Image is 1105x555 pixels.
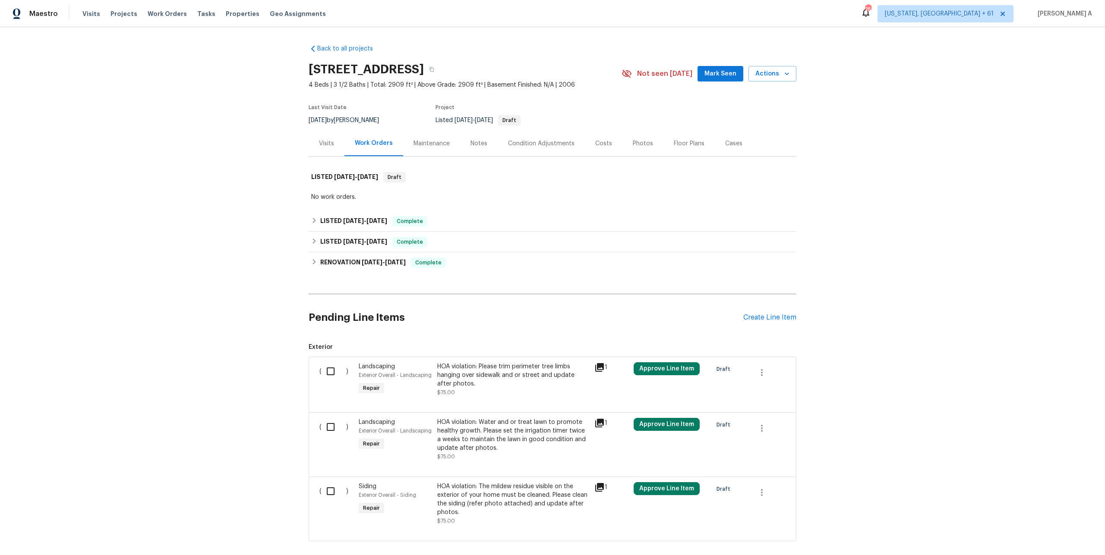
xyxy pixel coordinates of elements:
[634,362,700,375] button: Approve Line Item
[475,117,493,123] span: [DATE]
[355,139,393,147] div: Work Orders
[360,504,383,512] span: Repair
[674,139,704,148] div: Floor Plans
[393,217,426,226] span: Complete
[148,9,187,18] span: Work Orders
[226,9,259,18] span: Properties
[320,216,387,226] h6: LISTED
[309,65,424,74] h2: [STREET_ADDRESS]
[437,454,455,459] span: $75.00
[634,482,700,495] button: Approve Line Item
[412,258,445,267] span: Complete
[437,518,455,524] span: $75.00
[717,420,734,429] span: Draft
[499,118,520,123] span: Draft
[309,81,622,89] span: 4 Beds | 3 1/2 Baths | Total: 2909 ft² | Above Grade: 2909 ft² | Basement Finished: N/A | 2006
[594,418,628,428] div: 1
[508,139,575,148] div: Condition Adjustments
[748,66,796,82] button: Actions
[343,218,387,224] span: -
[359,364,395,370] span: Landscaping
[704,69,736,79] span: Mark Seen
[725,139,742,148] div: Cases
[317,360,356,399] div: ( )
[385,259,406,265] span: [DATE]
[595,139,612,148] div: Costs
[311,193,794,201] div: No work orders.
[436,117,521,123] span: Listed
[110,9,137,18] span: Projects
[698,66,743,82] button: Mark Seen
[309,115,389,125] div: by [PERSON_NAME]
[309,252,796,273] div: RENOVATION [DATE]-[DATE]Complete
[359,492,416,498] span: Exterior Overall - Siding
[319,139,334,148] div: Visits
[366,238,387,245] span: [DATE]
[362,259,382,265] span: [DATE]
[359,419,395,425] span: Landscaping
[309,105,347,110] span: Last Visit Date
[633,139,653,148] div: Photos
[309,163,796,191] div: LISTED [DATE]-[DATE]Draft
[437,362,589,388] div: HOA violation: Please trim perimeter tree limbs hanging over sidewalk and or street and update af...
[414,139,450,148] div: Maintenance
[360,384,383,392] span: Repair
[362,259,406,265] span: -
[424,62,439,77] button: Copy Address
[309,117,327,123] span: [DATE]
[455,117,473,123] span: [DATE]
[320,237,387,247] h6: LISTED
[309,44,391,53] a: Back to all projects
[343,238,387,245] span: -
[82,9,100,18] span: Visits
[865,5,871,14] div: 762
[437,390,455,395] span: $75.00
[359,373,432,378] span: Exterior Overall - Landscaping
[384,173,405,182] span: Draft
[717,365,734,373] span: Draft
[359,483,376,489] span: Siding
[270,9,326,18] span: Geo Assignments
[360,439,383,448] span: Repair
[359,428,432,433] span: Exterior Overall - Landscaping
[393,238,426,246] span: Complete
[470,139,487,148] div: Notes
[755,69,789,79] span: Actions
[637,69,692,78] span: Not seen [DATE]
[743,314,796,322] div: Create Line Item
[317,415,356,464] div: ( )
[334,174,355,180] span: [DATE]
[366,218,387,224] span: [DATE]
[343,218,364,224] span: [DATE]
[717,485,734,493] span: Draft
[455,117,493,123] span: -
[594,482,628,492] div: 1
[320,257,406,268] h6: RENOVATION
[309,343,796,351] span: Exterior
[311,172,378,182] h6: LISTED
[594,362,628,373] div: 1
[437,482,589,517] div: HOA violation: The mildew residue visible on the exterior of your home must be cleaned. Please cl...
[436,105,455,110] span: Project
[309,211,796,232] div: LISTED [DATE]-[DATE]Complete
[1034,9,1092,18] span: [PERSON_NAME] A
[309,298,743,338] h2: Pending Line Items
[885,9,994,18] span: [US_STATE], [GEOGRAPHIC_DATA] + 61
[437,418,589,452] div: HOA violation: Water and or treat lawn to promote healthy growth. Please set the irrigation timer...
[343,238,364,245] span: [DATE]
[357,174,378,180] span: [DATE]
[197,11,215,17] span: Tasks
[29,9,58,18] span: Maestro
[334,174,378,180] span: -
[317,480,356,528] div: ( )
[634,418,700,431] button: Approve Line Item
[309,232,796,252] div: LISTED [DATE]-[DATE]Complete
